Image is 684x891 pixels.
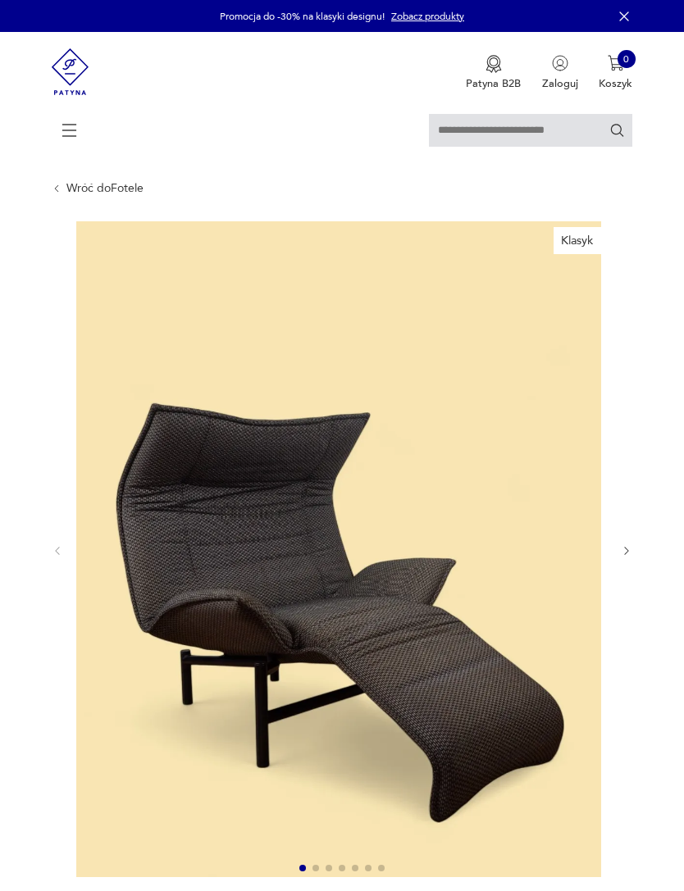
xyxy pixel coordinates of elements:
[466,55,521,91] button: Patyna B2B
[599,55,632,91] button: 0Koszyk
[66,182,144,195] a: Wróć doFotele
[599,76,632,91] p: Koszyk
[609,122,625,138] button: Szukaj
[76,221,601,877] img: Zdjęcie produktu Fotel Cassina Veranda proj. Vico Magistretti, 1983 | Ikona designu | Regulowany ...
[466,55,521,91] a: Ikona medaluPatyna B2B
[466,76,521,91] p: Patyna B2B
[608,55,624,71] img: Ikona koszyka
[552,55,568,71] img: Ikonka użytkownika
[542,76,578,91] p: Zaloguj
[618,50,636,68] div: 0
[220,10,385,23] p: Promocja do -30% na klasyki designu!
[391,10,464,23] a: Zobacz produkty
[542,55,578,91] button: Zaloguj
[52,32,89,111] img: Patyna - sklep z meblami i dekoracjami vintage
[486,55,502,73] img: Ikona medalu
[554,227,601,255] div: Klasyk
